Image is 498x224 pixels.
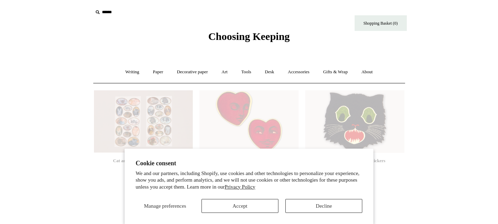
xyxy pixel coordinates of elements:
a: Gold Foiled Heart Face Stickers Gold Foiled Heart Face Stickers [199,90,298,153]
button: Accept [201,199,278,213]
a: Privacy Policy [225,184,255,190]
button: Decline [285,199,362,213]
a: Cat and Dog Jelly Seal Stickers £4.50 [94,157,193,185]
h2: Cookie consent [136,160,363,167]
a: Cat and Dog Jelly Seal Stickers Cat and Dog Jelly Seal Stickers [94,90,193,153]
a: Accessories [282,63,316,81]
a: Hissing Cat Decorative Stickers Hissing Cat Decorative Stickers [305,90,404,153]
button: Manage preferences [136,199,195,213]
a: Decorative paper [171,63,214,81]
div: Cat and Dog Jelly Seal Stickers [96,157,191,165]
img: Cat and Dog Jelly Seal Stickers [94,90,193,153]
img: Gold Foiled Heart Face Stickers [199,90,298,153]
a: Gifts & Wrap [317,63,354,81]
img: Hissing Cat Decorative Stickers [305,90,404,153]
a: Paper [147,63,169,81]
a: Writing [119,63,145,81]
a: Desk [259,63,280,81]
span: Choosing Keeping [208,31,290,42]
p: We and our partners, including Shopify, use cookies and other technologies to personalize your ex... [136,170,363,191]
a: About [355,63,379,81]
a: Tools [235,63,258,81]
a: Choosing Keeping [208,36,290,41]
span: Manage preferences [144,203,186,209]
a: Art [215,63,234,81]
a: Shopping Basket (0) [355,15,407,31]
